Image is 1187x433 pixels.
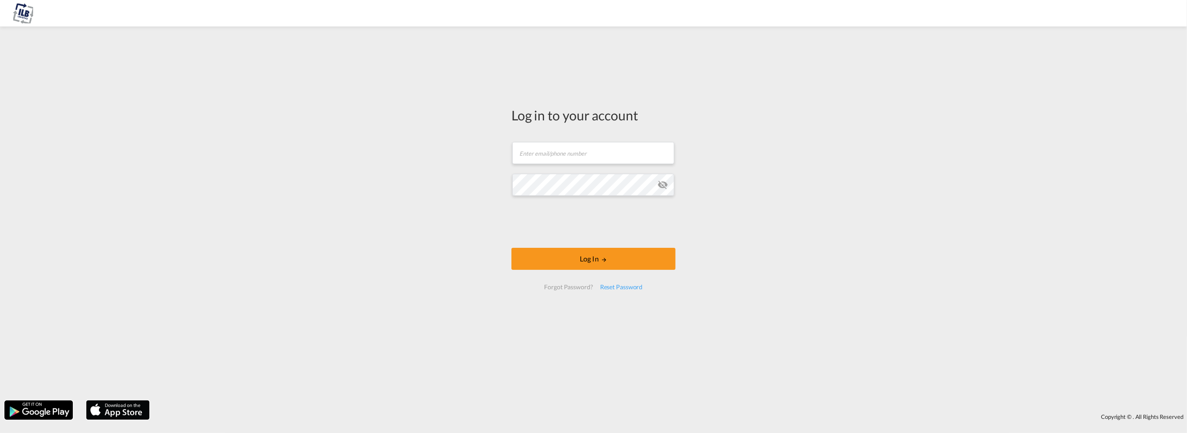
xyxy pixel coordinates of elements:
[541,279,596,295] div: Forgot Password?
[511,248,676,270] button: LOGIN
[526,205,661,239] iframe: reCAPTCHA
[511,106,676,124] div: Log in to your account
[154,409,1187,424] div: Copyright © . All Rights Reserved
[13,4,33,23] img: 625ebc90a5f611efb2de8361e036ac32.png
[512,142,674,164] input: Enter email/phone number
[597,279,646,295] div: Reset Password
[657,179,668,190] md-icon: icon-eye-off
[85,399,150,421] img: apple.png
[4,399,74,421] img: google.png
